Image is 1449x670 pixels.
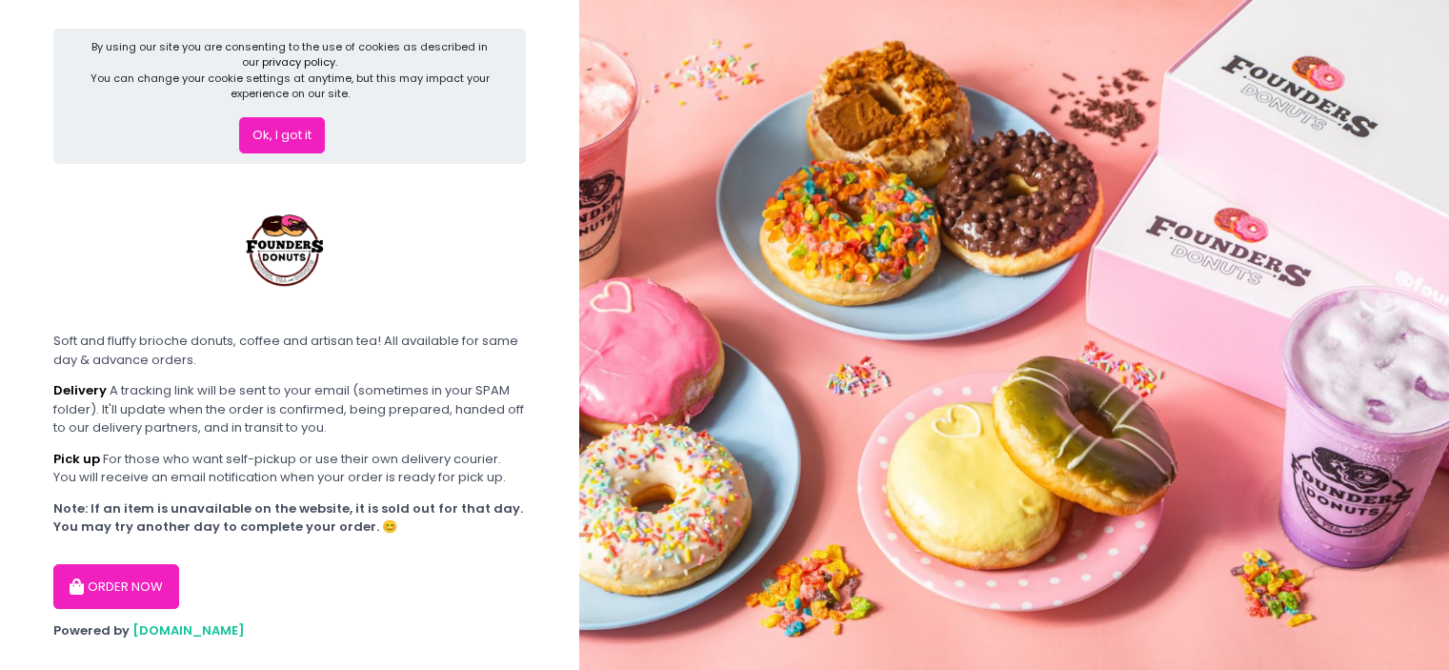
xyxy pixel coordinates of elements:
[132,621,245,640] a: [DOMAIN_NAME]
[53,499,526,537] div: Note: If an item is unavailable on the website, it is sold out for that day. You may try another ...
[53,332,526,369] div: Soft and fluffy brioche donuts, coffee and artisan tea! All available for same day & advance orders.
[215,176,358,319] img: Founders Donuts
[53,621,526,640] div: Powered by
[53,381,526,437] div: A tracking link will be sent to your email (sometimes in your SPAM folder). It'll update when the...
[86,39,494,102] div: By using our site you are consenting to the use of cookies as described in our You can change you...
[53,381,107,399] b: Delivery
[53,564,179,610] button: ORDER NOW
[53,450,526,487] div: For those who want self-pickup or use their own delivery courier. You will receive an email notif...
[262,54,337,70] a: privacy policy.
[239,117,325,153] button: Ok, I got it
[53,450,100,468] b: Pick up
